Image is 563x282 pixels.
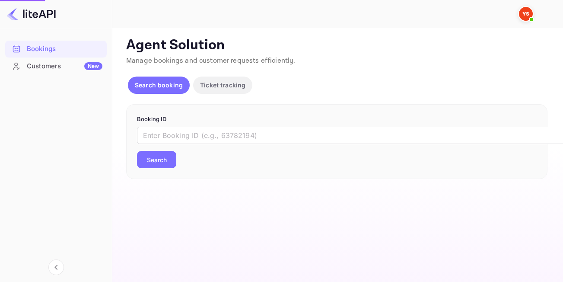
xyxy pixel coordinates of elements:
a: Bookings [5,41,107,57]
p: Booking ID [137,115,537,124]
img: LiteAPI logo [7,7,56,21]
a: CustomersNew [5,58,107,74]
span: Manage bookings and customer requests efficiently. [126,56,296,65]
p: Agent Solution [126,37,547,54]
div: New [84,62,102,70]
p: Search booking [135,80,183,90]
div: CustomersNew [5,58,107,75]
div: Customers [27,61,102,71]
button: Search [137,151,176,168]
button: Collapse navigation [48,260,64,275]
img: Yandex Support [519,7,533,21]
div: Bookings [27,44,102,54]
p: Ticket tracking [200,80,245,90]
